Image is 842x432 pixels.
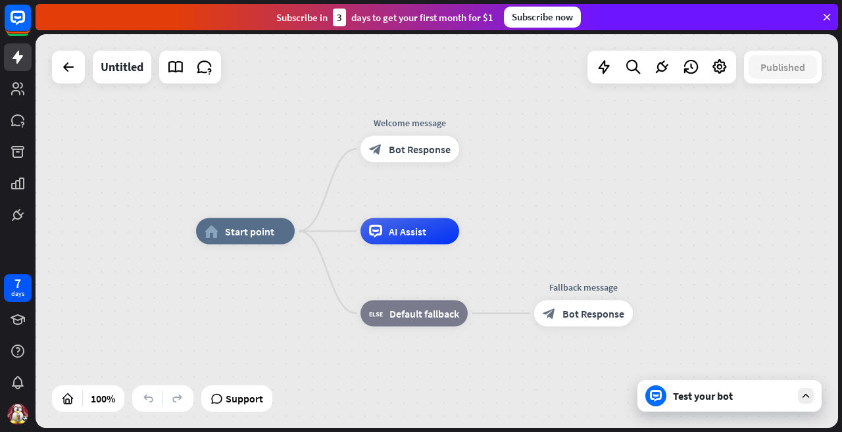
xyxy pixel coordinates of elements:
div: 7 [14,277,21,289]
span: Bot Response [562,307,624,320]
button: Published [749,55,817,79]
span: Start point [225,225,274,238]
a: 7 days [4,274,32,302]
div: days [11,289,24,299]
button: Open LiveChat chat widget [11,5,50,45]
div: Subscribe in days to get your first month for $1 [276,9,493,26]
div: Untitled [101,51,143,84]
span: Support [226,388,263,409]
span: Default fallback [389,307,459,320]
div: Fallback message [524,281,643,294]
div: 100% [87,388,119,409]
i: block_fallback [369,307,383,320]
i: block_bot_response [369,143,382,156]
div: Test your bot [673,389,791,402]
i: home_2 [205,225,218,238]
i: block_bot_response [543,307,556,320]
span: Bot Response [389,143,451,156]
span: AI Assist [389,225,426,238]
div: 3 [333,9,346,26]
div: Subscribe now [504,7,581,28]
div: Welcome message [351,116,469,130]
